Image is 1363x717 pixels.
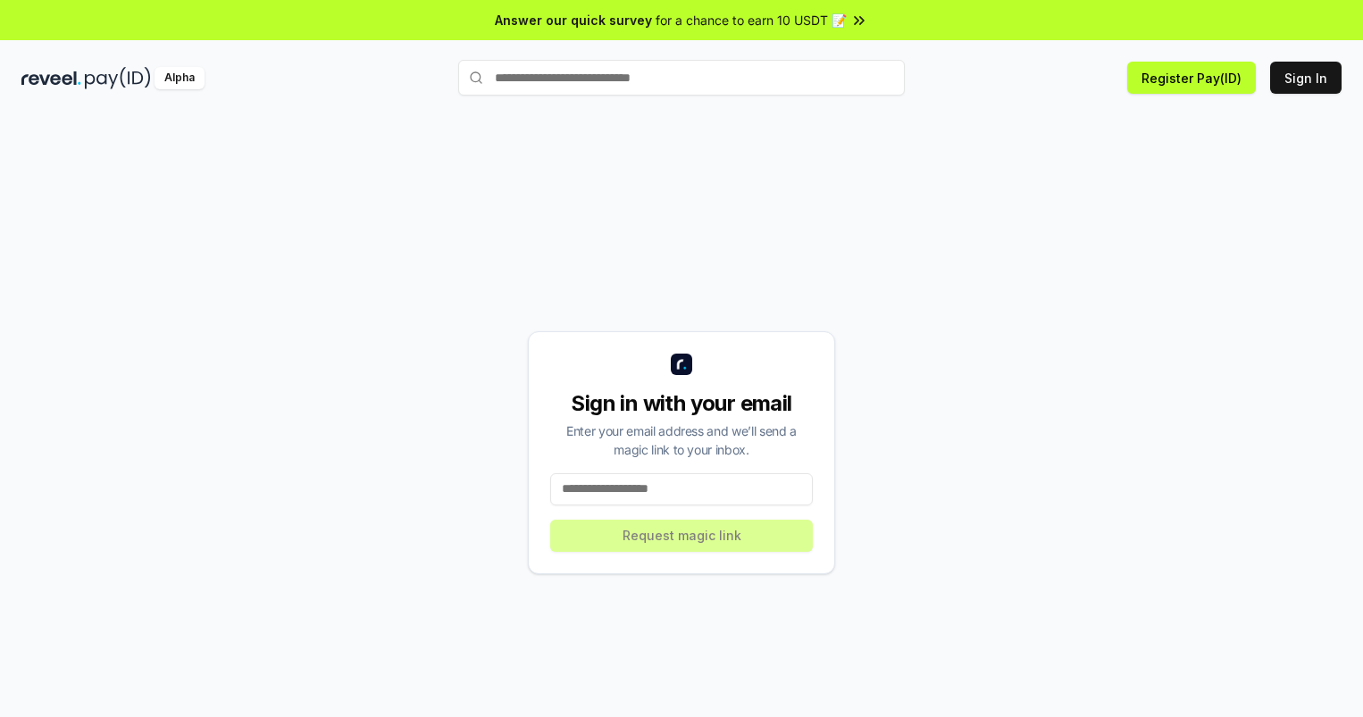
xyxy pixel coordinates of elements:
button: Register Pay(ID) [1127,62,1256,94]
button: Sign In [1270,62,1342,94]
div: Sign in with your email [550,389,813,418]
div: Alpha [155,67,205,89]
div: Enter your email address and we’ll send a magic link to your inbox. [550,421,813,459]
span: for a chance to earn 10 USDT 📝 [656,11,847,29]
img: logo_small [671,354,692,375]
img: reveel_dark [21,67,81,89]
img: pay_id [85,67,151,89]
span: Answer our quick survey [495,11,652,29]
